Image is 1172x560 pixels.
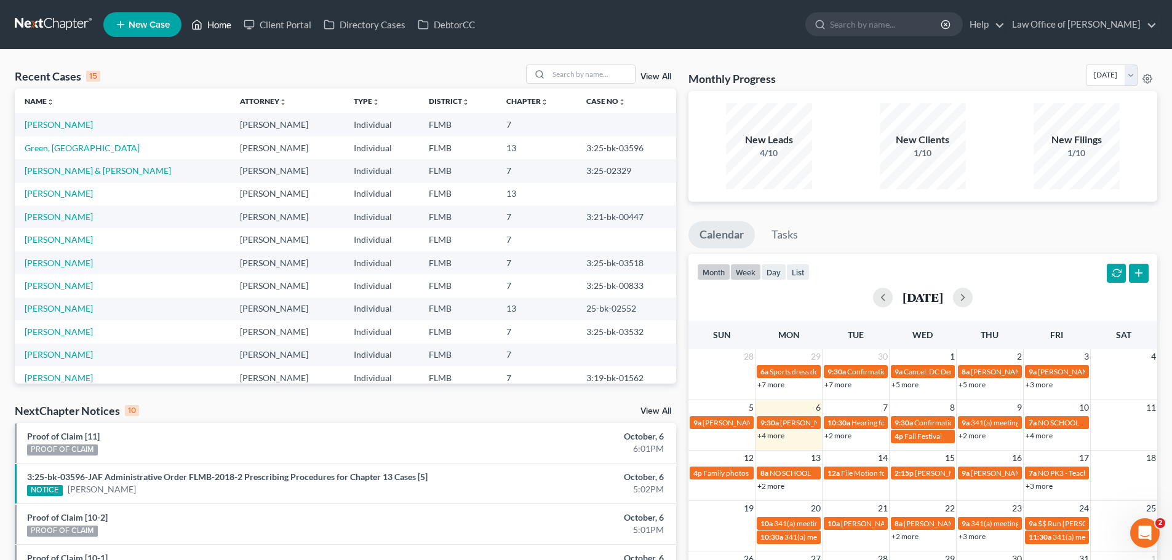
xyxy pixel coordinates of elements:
[541,98,548,106] i: unfold_more
[1026,481,1053,491] a: +3 more
[703,418,867,427] span: [PERSON_NAME] with [PERSON_NAME] & the girls
[757,481,784,491] a: +2 more
[1050,329,1063,340] span: Fri
[576,136,676,159] td: 3:25-bk-03596
[962,418,970,427] span: 9a
[747,400,755,415] span: 5
[743,349,755,364] span: 28
[713,329,731,340] span: Sun
[895,519,903,528] span: 8a
[904,432,942,441] span: Fall Festival
[496,298,576,320] td: 13
[770,367,842,376] span: Sports dress down day
[419,274,497,297] td: FLMB
[1145,451,1157,465] span: 18
[1029,418,1037,427] span: 7a
[760,532,783,542] span: 10:30a
[576,320,676,343] td: 3:25-bk-03532
[576,205,676,228] td: 3:21-bk-00447
[959,431,986,440] a: +2 more
[815,400,822,415] span: 6
[1029,519,1037,528] span: 9a
[774,519,893,528] span: 341(a) meeting for [PERSON_NAME]
[230,320,344,343] td: [PERSON_NAME]
[462,98,469,106] i: unfold_more
[1026,380,1053,389] a: +3 more
[912,329,933,340] span: Wed
[27,526,98,537] div: PROOF OF CLAIM
[460,483,664,495] div: 5:02PM
[25,373,93,383] a: [PERSON_NAME]
[880,133,966,147] div: New Clients
[27,512,108,523] a: Proof of Claim [10-2]
[230,113,344,136] td: [PERSON_NAME]
[1078,451,1090,465] span: 17
[688,221,755,248] a: Calendar
[877,501,889,516] span: 21
[1116,329,1131,340] span: Sat
[419,251,497,274] td: FLMB
[230,228,344,251] td: [PERSON_NAME]
[279,98,287,106] i: unfold_more
[693,468,702,478] span: 4p
[1016,349,1023,364] span: 2
[1053,532,1171,542] span: 341(a) meeting for [PERSON_NAME]
[1038,519,1168,528] span: $$ Run [PERSON_NAME] payment $400
[810,349,822,364] span: 29
[962,468,970,478] span: 9a
[576,251,676,274] td: 3:25-bk-03518
[1029,367,1037,376] span: 9a
[419,228,497,251] td: FLMB
[971,519,1090,528] span: 341(a) meeting for [PERSON_NAME]
[344,320,419,343] td: Individual
[882,400,889,415] span: 7
[354,97,380,106] a: Typeunfold_more
[640,407,671,416] a: View All
[949,400,956,415] span: 8
[496,274,576,297] td: 7
[880,147,966,159] div: 1/10
[1130,518,1160,548] iframe: Intercom live chat
[576,159,676,182] td: 3:25-02329
[230,298,344,320] td: [PERSON_NAME]
[1034,133,1120,147] div: New Filings
[944,501,956,516] span: 22
[237,14,317,36] a: Client Portal
[230,205,344,228] td: [PERSON_NAME]
[827,519,840,528] span: 10a
[496,205,576,228] td: 7
[877,451,889,465] span: 14
[344,159,419,182] td: Individual
[1038,367,1162,376] span: [PERSON_NAME] [PHONE_NUMBER]
[688,71,776,86] h3: Monthly Progress
[971,367,1095,376] span: [PERSON_NAME] [PHONE_NUMBER]
[25,119,93,130] a: [PERSON_NAME]
[230,251,344,274] td: [PERSON_NAME]
[1078,501,1090,516] span: 24
[230,344,344,366] td: [PERSON_NAME]
[1011,451,1023,465] span: 16
[576,366,676,389] td: 3:19-bk-01562
[640,73,671,81] a: View All
[317,14,412,36] a: Directory Cases
[496,320,576,343] td: 7
[460,524,664,536] div: 5:01PM
[344,366,419,389] td: Individual
[780,418,1029,427] span: [PERSON_NAME] [EMAIL_ADDRESS][DOMAIN_NAME] [PHONE_NUMBER]
[959,532,986,541] a: +3 more
[496,113,576,136] td: 7
[743,501,755,516] span: 19
[851,418,947,427] span: Hearing for [PERSON_NAME]
[1026,431,1053,440] a: +4 more
[827,468,840,478] span: 12a
[25,258,93,268] a: [PERSON_NAME]
[496,251,576,274] td: 7
[784,532,903,542] span: 341(a) meeting for [PERSON_NAME]
[27,471,428,482] a: 3:25-bk-03596-JAF Administrative Order FLMB-2018-2 Prescribing Procedures for Chapter 13 Cases [5]
[760,367,768,376] span: 6a
[1029,532,1051,542] span: 11:30a
[971,418,1090,427] span: 341(a) meeting for [PERSON_NAME]
[1006,14,1157,36] a: Law Office of [PERSON_NAME]
[971,468,1096,478] span: [PERSON_NAME] JCRM training day ??
[1011,501,1023,516] span: 23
